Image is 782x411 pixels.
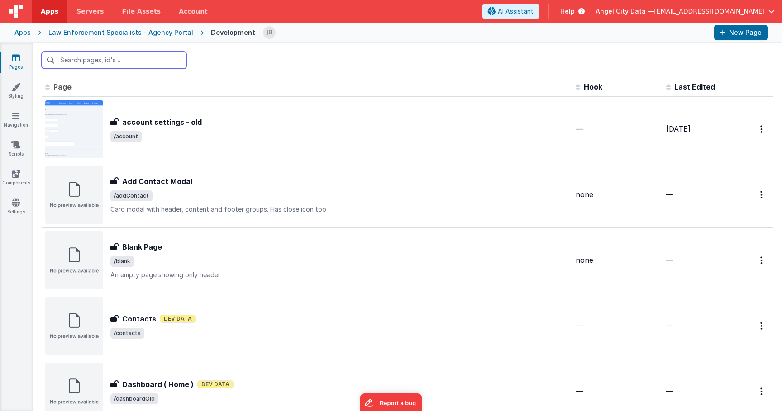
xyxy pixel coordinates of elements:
[755,251,769,269] button: Options
[263,26,276,39] img: 9990944320bbc1bcb8cfbc08cd9c0949
[110,270,568,279] p: An empty page showing only header
[714,25,768,40] button: New Page
[755,317,769,335] button: Options
[110,190,153,201] span: /addContact
[666,255,673,265] span: —
[14,28,31,37] div: Apps
[122,313,156,324] h3: Contacts
[576,321,583,330] span: —
[666,387,673,396] span: —
[76,7,104,16] span: Servers
[674,82,715,91] span: Last Edited
[498,7,534,16] span: AI Assistant
[48,28,193,37] div: Law Enforcement Specialists - Agency Portal
[53,82,72,91] span: Page
[122,379,194,390] h3: Dashboard ( Home )
[654,7,765,16] span: [EMAIL_ADDRESS][DOMAIN_NAME]
[211,28,255,37] div: Development
[110,205,568,214] p: Card modal with header, content and footer groups. Has close icon too
[110,131,142,142] span: /account
[755,185,769,204] button: Options
[666,190,673,199] span: —
[110,393,158,404] span: /dashboardOld
[122,241,162,252] h3: Blank Page
[576,124,583,133] span: —
[41,7,58,16] span: Apps
[482,4,539,19] button: AI Assistant
[110,328,144,339] span: /contacts
[596,7,654,16] span: Angel City Data —
[576,387,583,396] span: —
[666,321,673,330] span: —
[160,315,196,323] span: Dev Data
[755,120,769,138] button: Options
[576,189,659,200] div: none
[122,176,192,187] h3: Add Contact Modal
[666,124,691,133] span: [DATE]
[110,256,134,267] span: /blank
[122,117,202,128] h3: account settings - old
[596,7,775,16] button: Angel City Data — [EMAIL_ADDRESS][DOMAIN_NAME]
[197,380,234,388] span: Dev Data
[42,52,186,69] input: Search pages, id's ...
[755,382,769,401] button: Options
[122,7,161,16] span: File Assets
[584,82,602,91] span: Hook
[576,255,659,265] div: none
[560,7,575,16] span: Help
